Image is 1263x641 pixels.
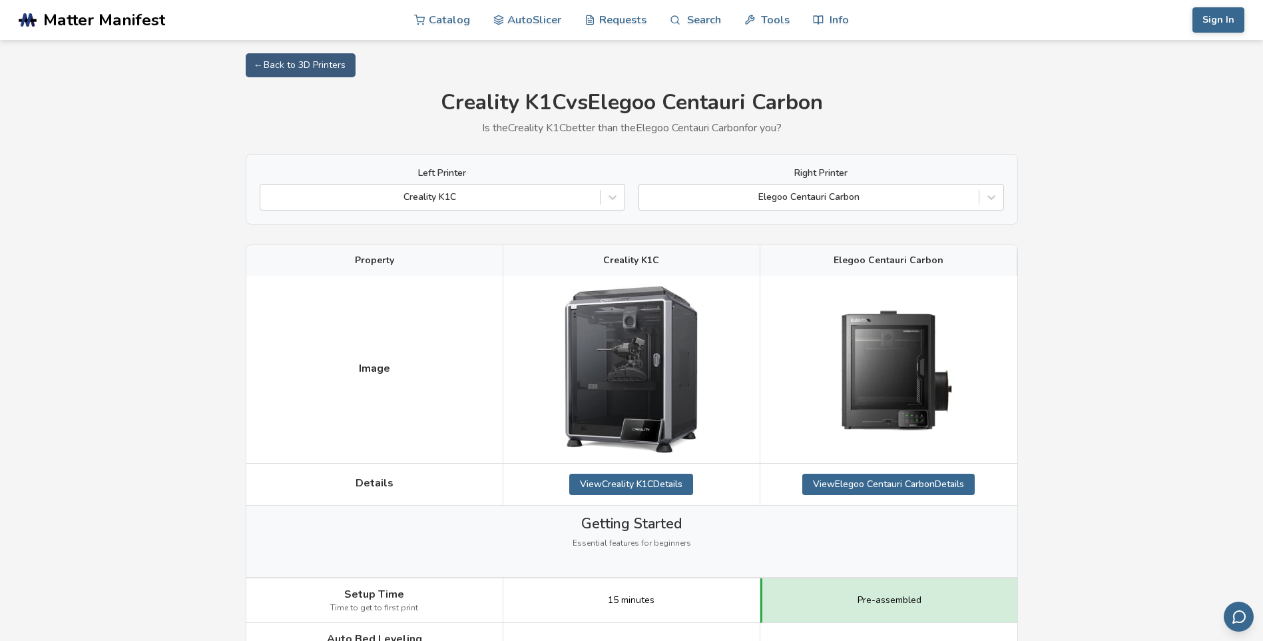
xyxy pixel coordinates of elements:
[608,595,654,606] span: 15 minutes
[356,477,393,489] span: Details
[246,91,1018,115] h1: Creality K1C vs Elegoo Centauri Carbon
[569,474,693,495] a: ViewCreality K1CDetails
[246,53,356,77] a: ← Back to 3D Printers
[603,255,659,266] span: Creality K1C
[246,122,1018,134] p: Is the Creality K1C better than the Elegoo Centauri Carbon for you?
[344,588,404,600] span: Setup Time
[573,539,691,548] span: Essential features for beginners
[1224,602,1254,632] button: Send feedback via email
[822,293,955,446] img: Elegoo Centauri Carbon
[802,474,975,495] a: ViewElegoo Centauri CarbonDetails
[355,255,394,266] span: Property
[1192,7,1244,33] button: Sign In
[260,168,625,179] label: Left Printer
[581,516,682,532] span: Getting Started
[267,192,270,203] input: Creality K1C
[858,595,921,606] span: Pre-assembled
[646,192,648,203] input: Elegoo Centauri Carbon
[43,11,165,29] span: Matter Manifest
[638,168,1004,179] label: Right Printer
[359,362,390,374] span: Image
[330,604,418,613] span: Time to get to first print
[565,286,698,453] img: Creality K1C
[834,255,943,266] span: Elegoo Centauri Carbon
